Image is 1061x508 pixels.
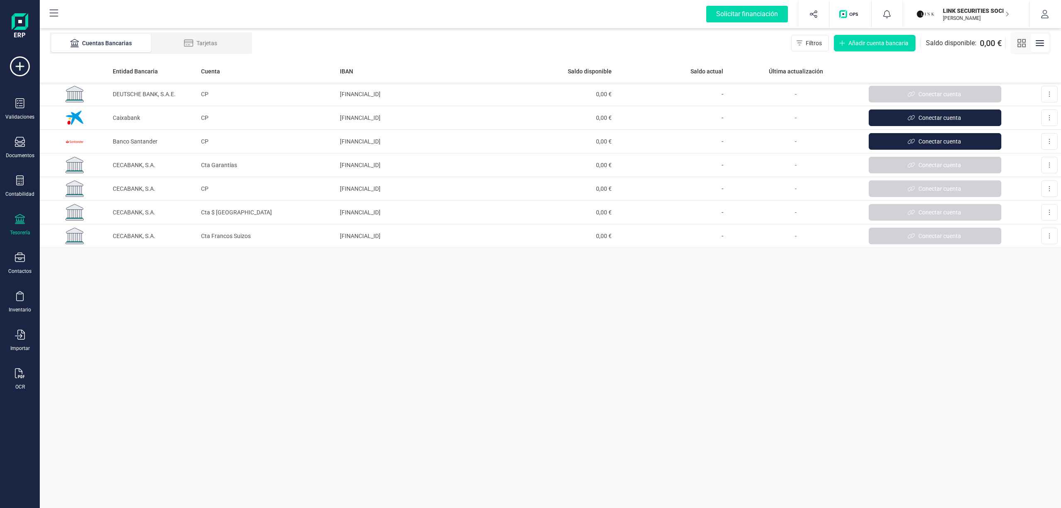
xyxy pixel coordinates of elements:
[869,109,1001,126] button: Conectar cuenta
[690,67,723,75] span: Saldo actual
[507,208,612,216] span: 0,00 €
[507,137,612,146] span: 0,00 €
[201,233,251,239] span: Cta Francos Suizos
[507,161,612,169] span: 0,00 €
[337,224,504,248] td: [FINANCIAL_ID]
[839,10,861,18] img: Logo de OPS
[167,39,234,47] div: Tarjetas
[869,86,1001,102] button: Conectar cuenta
[943,7,1009,15] p: LINK SECURITIES SOCIEDAD DE VALORES SA
[201,185,208,192] span: CP
[769,67,823,75] span: Última actualización
[806,39,822,47] span: Filtros
[337,153,504,177] td: [FINANCIAL_ID]
[706,6,788,22] div: Solicitar financiación
[869,157,1001,173] button: Conectar cuenta
[68,39,134,47] div: Cuentas Bancarias
[795,114,797,121] span: -
[5,191,34,197] div: Contabilidad
[113,209,155,216] span: CECABANK, S.A.
[337,177,504,201] td: [FINANCIAL_ID]
[65,204,84,221] img: Imagen de CECABANK, S.A.
[201,162,237,168] span: Cta Garantías
[918,161,961,169] span: Conectar cuenta
[916,5,935,23] img: LI
[507,90,612,98] span: 0,00 €
[201,91,208,97] span: CP
[113,185,155,192] span: CECABANK, S.A.
[65,157,84,173] img: Imagen de CECABANK, S.A.
[65,86,84,102] img: Imagen de DEUTSCHE BANK, S.A.E.
[113,138,157,145] span: Banco Santander
[568,67,612,75] span: Saldo disponible
[869,204,1001,221] button: Conectar cuenta
[62,105,87,130] img: Imagen de Caixabank
[15,384,25,390] div: OCR
[113,114,140,121] span: Caixabank
[507,185,612,193] span: 0,00 €
[618,207,723,217] p: -
[340,67,353,75] span: IBAN
[869,228,1001,244] button: Conectar cuenta
[918,232,961,240] span: Conectar cuenta
[918,90,961,98] span: Conectar cuenta
[62,129,87,154] img: Imagen de Banco Santander
[618,113,723,123] p: -
[113,67,158,75] span: Entidad Bancaria
[869,133,1001,150] button: Conectar cuenta
[113,233,155,239] span: CECABANK, S.A.
[618,184,723,194] p: -
[795,138,797,145] span: -
[918,114,961,122] span: Conectar cuenta
[791,35,829,51] button: Filtros
[337,83,504,106] td: [FINANCIAL_ID]
[696,1,798,27] button: Solicitar financiación
[337,130,504,153] td: [FINANCIAL_ID]
[618,160,723,170] p: -
[8,268,31,275] div: Contactos
[65,228,84,244] img: Imagen de CECABANK, S.A.
[869,180,1001,197] button: Conectar cuenta
[9,306,31,313] div: Inventario
[795,185,797,192] span: -
[913,1,1019,27] button: LILINK SECURITIES SOCIEDAD DE VALORES SA[PERSON_NAME]
[618,231,723,241] p: -
[980,37,1002,49] span: 0,00 €
[10,345,30,352] div: Importar
[795,91,797,97] span: -
[795,209,797,216] span: -
[201,114,208,121] span: CP
[918,208,961,216] span: Conectar cuenta
[5,114,34,120] div: Validaciones
[6,152,34,159] div: Documentos
[507,232,612,240] span: 0,00 €
[10,229,30,236] div: Tesorería
[926,38,976,48] span: Saldo disponible:
[848,39,908,47] span: Añadir cuenta bancaria
[337,106,504,130] td: [FINANCIAL_ID]
[618,89,723,99] p: -
[201,138,208,145] span: CP
[113,91,176,97] span: DEUTSCHE BANK, S.A.E.
[918,185,961,193] span: Conectar cuenta
[834,1,866,27] button: Logo de OPS
[618,136,723,146] p: -
[12,13,28,40] img: Logo Finanedi
[337,201,504,224] td: [FINANCIAL_ID]
[795,233,797,239] span: -
[943,15,1009,22] p: [PERSON_NAME]
[201,209,272,216] span: Cta $ [GEOGRAPHIC_DATA]
[65,180,84,197] img: Imagen de CECABANK, S.A.
[201,67,220,75] span: Cuenta
[918,137,961,146] span: Conectar cuenta
[795,162,797,168] span: -
[507,114,612,122] span: 0,00 €
[113,162,155,168] span: CECABANK, S.A.
[834,35,916,51] button: Añadir cuenta bancaria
